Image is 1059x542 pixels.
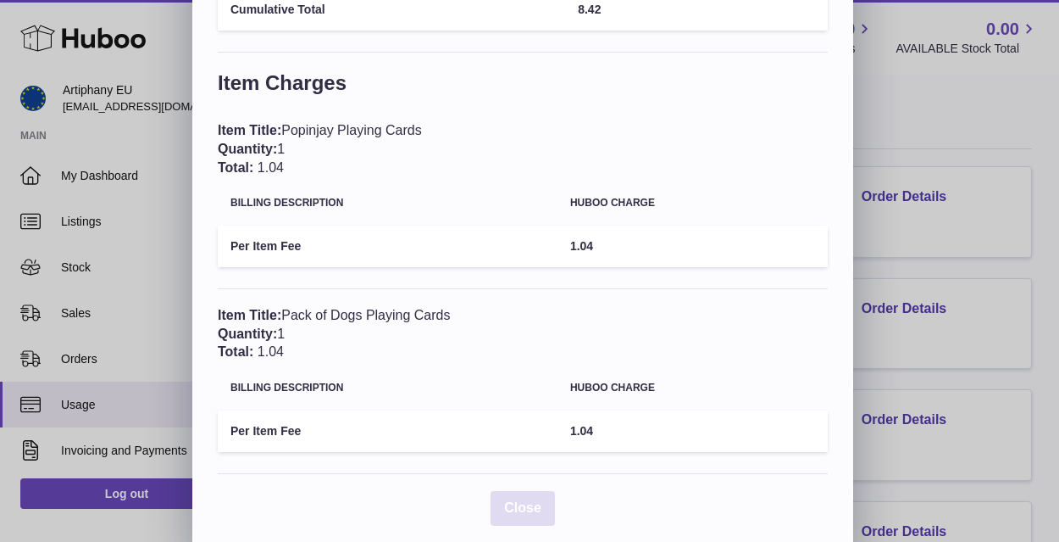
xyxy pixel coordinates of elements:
th: Billing Description [218,370,557,406]
span: 1.04 [570,424,593,438]
h3: Item Charges [218,70,828,105]
span: 1.04 [258,160,284,175]
button: Close [491,491,555,526]
span: Quantity: [218,142,277,156]
span: 1.04 [570,239,593,253]
th: Billing Description [218,185,557,221]
span: Quantity: [218,327,277,341]
div: Pack of Dogs Playing Cards 1 [218,306,828,361]
td: Per Item Fee [218,411,557,452]
span: 1.04 [258,344,284,359]
td: Per Item Fee [218,226,557,267]
span: Total: [218,160,253,175]
span: Item Title: [218,308,281,322]
span: Total: [218,344,253,359]
th: Huboo charge [557,370,828,406]
span: 8.42 [578,3,601,16]
span: Close [504,500,541,515]
span: Item Title: [218,123,281,137]
div: Popinjay Playing Cards 1 [218,121,828,176]
th: Huboo charge [557,185,828,221]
